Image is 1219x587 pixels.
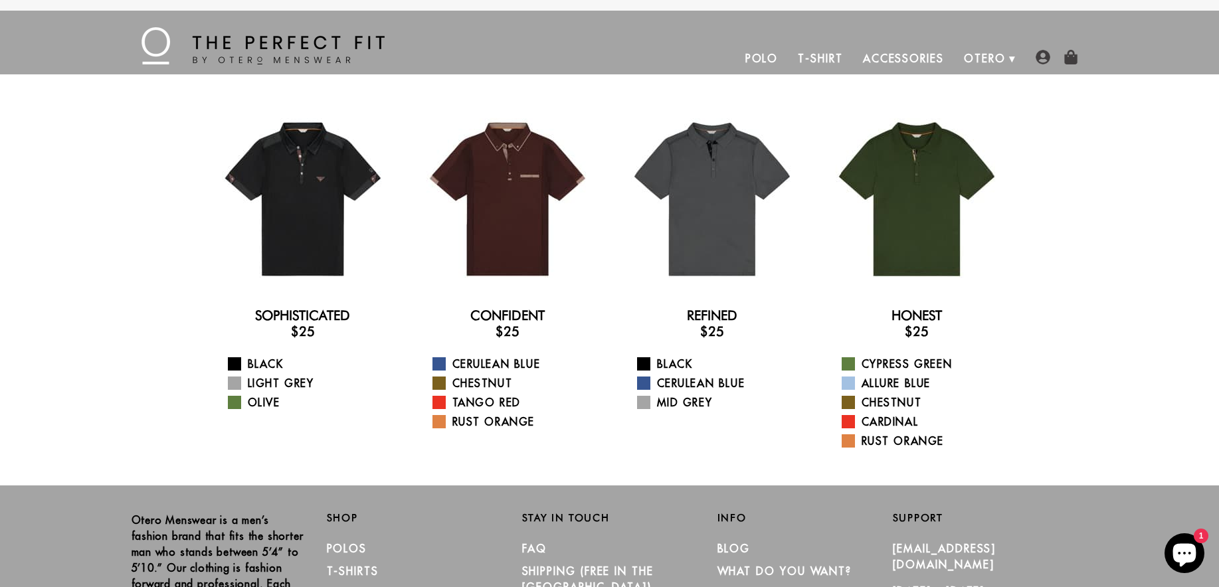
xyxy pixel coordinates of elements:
[327,542,367,555] a: Polos
[228,394,395,410] a: Olive
[893,512,1088,524] h2: Support
[842,414,1008,430] a: Cardinal
[470,307,545,323] a: Confident
[327,512,502,524] h2: Shop
[788,42,852,74] a: T-Shirt
[717,542,751,555] a: Blog
[842,433,1008,449] a: Rust Orange
[637,356,804,372] a: Black
[416,323,599,339] h3: $25
[432,375,599,391] a: Chestnut
[717,564,852,578] a: What Do You Want?
[327,564,379,578] a: T-Shirts
[825,323,1008,339] h3: $25
[853,42,954,74] a: Accessories
[735,42,789,74] a: Polo
[228,356,395,372] a: Black
[432,394,599,410] a: Tango Red
[717,512,893,524] h2: Info
[842,375,1008,391] a: Allure Blue
[1064,50,1078,64] img: shopping-bag-icon.png
[522,512,698,524] h2: Stay in Touch
[432,414,599,430] a: Rust Orange
[891,307,942,323] a: Honest
[1161,533,1208,576] inbox-online-store-chat: Shopify online store chat
[620,323,804,339] h3: $25
[842,356,1008,372] a: Cypress Green
[228,375,395,391] a: Light Grey
[141,27,385,64] img: The Perfect Fit - by Otero Menswear - Logo
[637,375,804,391] a: Cerulean Blue
[954,42,1016,74] a: Otero
[255,307,350,323] a: Sophisticated
[432,356,599,372] a: Cerulean Blue
[893,542,996,571] a: [EMAIL_ADDRESS][DOMAIN_NAME]
[522,542,547,555] a: FAQ
[211,323,395,339] h3: $25
[1036,50,1050,64] img: user-account-icon.png
[687,307,737,323] a: Refined
[842,394,1008,410] a: Chestnut
[637,394,804,410] a: Mid Grey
